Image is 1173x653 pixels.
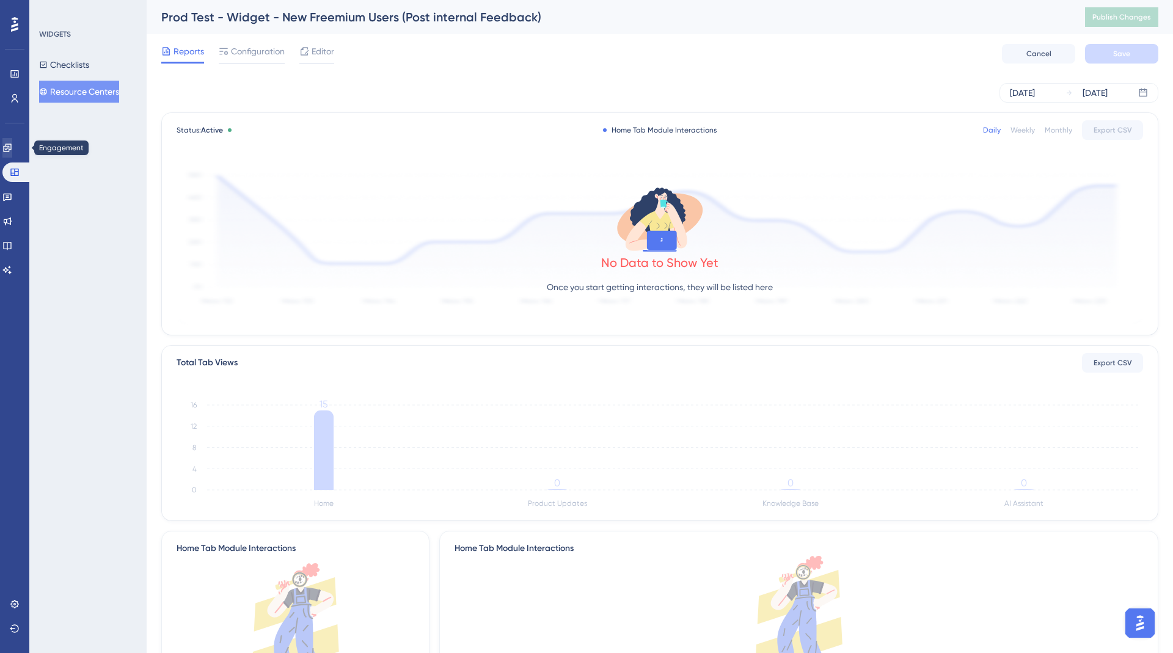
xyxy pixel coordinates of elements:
button: Export CSV [1082,120,1143,140]
span: Save [1113,49,1130,59]
span: Export CSV [1094,358,1132,368]
div: Home Tab Module Interactions [603,125,717,135]
div: Daily [983,125,1001,135]
tspan: Knowledge Base [762,499,819,508]
tspan: Home [314,499,334,508]
button: Save [1085,44,1158,64]
div: No Data to Show Yet [601,254,718,271]
button: Publish Changes [1085,7,1158,27]
span: Publish Changes [1092,12,1151,22]
span: Cancel [1026,49,1051,59]
span: Active [201,126,223,134]
tspan: 8 [192,443,197,452]
tspan: 4 [192,465,197,473]
div: [DATE] [1010,86,1035,100]
span: Export CSV [1094,125,1132,135]
span: Reports [174,44,204,59]
p: Once you start getting interactions, they will be listed here [547,280,773,294]
button: Checklists [39,54,89,76]
tspan: 0 [1021,477,1027,489]
div: Weekly [1010,125,1035,135]
iframe: UserGuiding AI Assistant Launcher [1122,605,1158,641]
span: Configuration [231,44,285,59]
span: Status: [177,125,223,135]
tspan: Product Updates [528,499,587,508]
div: Monthly [1045,125,1072,135]
div: WIDGETS [39,29,71,39]
tspan: 0 [192,486,197,494]
div: Total Tab Views [177,356,238,370]
div: Home Tab Module Interactions [455,541,1143,556]
span: Editor [312,44,334,59]
div: Prod Test - Widget - New Freemium Users (Post internal Feedback) [161,9,1054,26]
tspan: 16 [191,401,197,409]
tspan: 0 [787,477,794,489]
div: Home Tab Module Interactions [177,541,296,556]
button: Resource Centers [39,81,119,103]
button: Export CSV [1082,353,1143,373]
button: Cancel [1002,44,1075,64]
div: [DATE] [1083,86,1108,100]
tspan: 12 [191,422,197,431]
tspan: AI Assistant [1004,499,1043,508]
tspan: 0 [554,477,560,489]
tspan: 15 [320,398,328,410]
